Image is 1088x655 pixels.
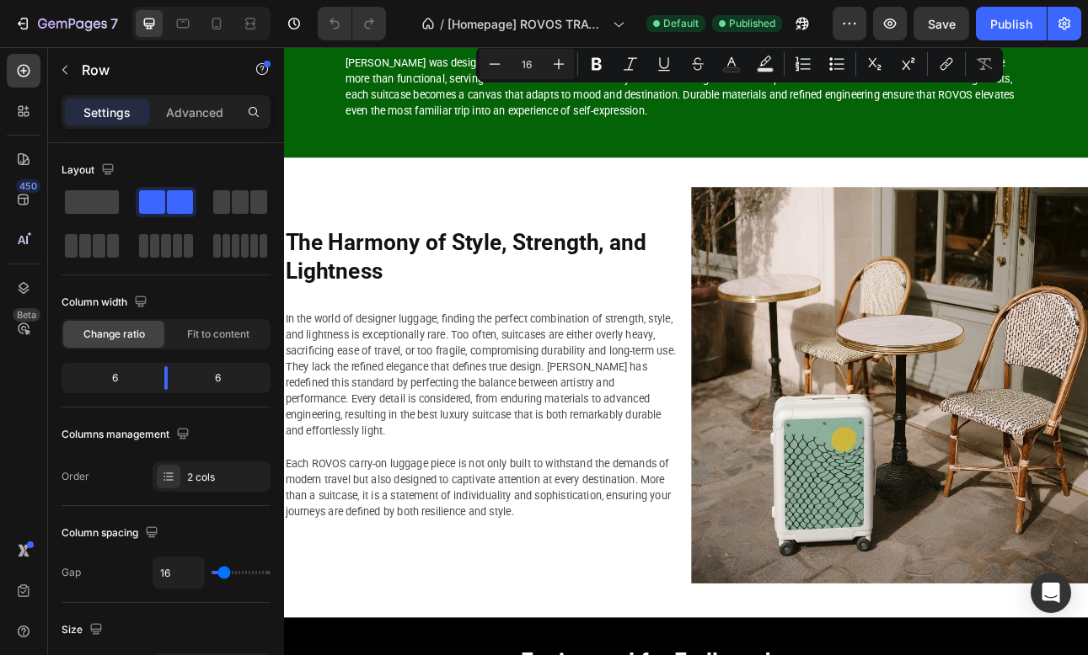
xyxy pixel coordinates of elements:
[2,229,456,298] strong: The Harmony of Style, Strength, and Lightness
[166,104,223,121] p: Advanced
[83,104,131,121] p: Settings
[928,17,956,31] span: Save
[62,565,81,580] div: Gap
[976,7,1047,40] button: Publish
[62,423,193,446] div: Columns management
[62,159,118,182] div: Layout
[663,16,699,31] span: Default
[476,45,1003,83] div: Editor contextual toolbar
[153,557,204,588] input: Auto
[2,514,497,594] p: Each ROVOS carry-on luggage piece is not only built to withstand the demands of modern travel but...
[78,10,934,91] p: [PERSON_NAME] was designed for travelers who want their journeys to stand apart. Every piece in o...
[729,16,775,31] span: Published
[181,366,267,390] div: 6
[318,7,386,40] div: Undo/Redo
[2,332,497,493] p: In the world of designer luggage, finding the perfect combination of strength, style, and lightne...
[83,327,145,342] span: Change ratio
[65,366,151,390] div: 6
[187,327,249,342] span: Fit to content
[187,470,266,485] div: 2 cols
[62,291,151,314] div: Column width
[990,15,1032,33] div: Publish
[62,469,89,484] div: Order
[7,7,126,40] button: 7
[13,308,40,322] div: Beta
[440,15,444,33] span: /
[284,47,1088,655] iframe: Design area
[62,619,106,642] div: Size
[914,7,969,40] button: Save
[448,15,606,33] span: [Homepage] ROVOS TRAVEL
[16,179,40,193] div: 450
[110,13,118,34] p: 7
[1031,572,1071,613] div: Open Intercom Messenger
[62,522,162,545] div: Column spacing
[82,60,225,80] p: Row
